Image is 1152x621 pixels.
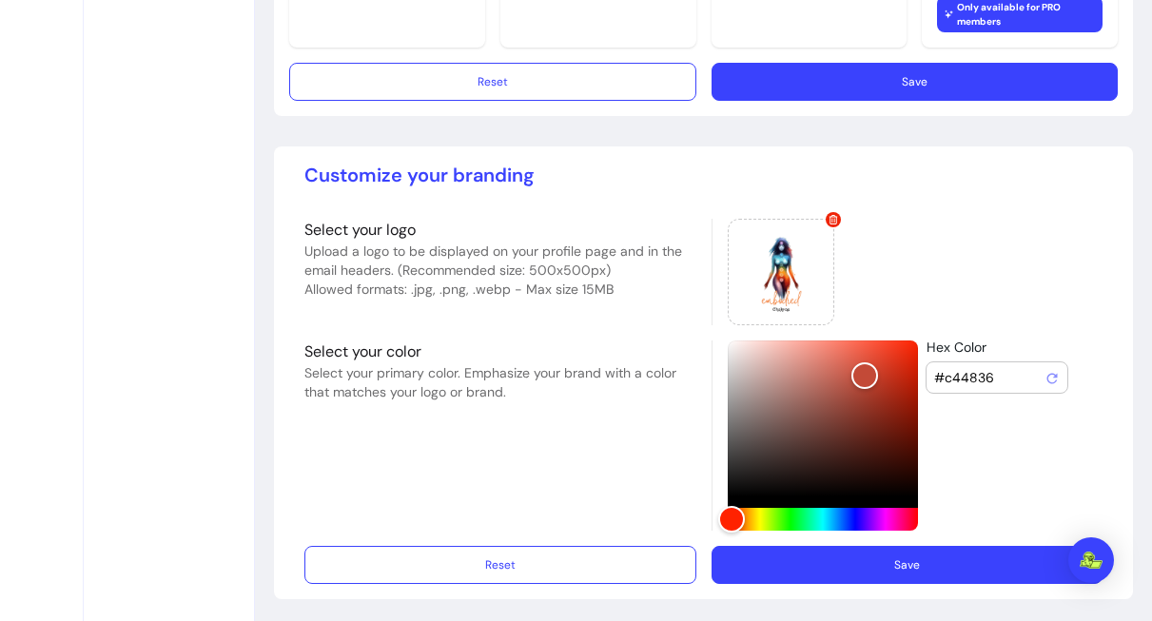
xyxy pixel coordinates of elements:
[304,162,1103,188] p: Customize your branding
[304,363,696,401] p: Select your primary color. Emphasize your brand with a color that matches your logo or brand.
[304,280,696,299] p: Allowed formats: .jpg, .png, .webp - Max size 15MB
[728,508,918,531] div: Hue
[304,242,696,280] p: Upload a logo to be displayed on your profile page and in the email headers. (Recommended size: 5...
[729,220,833,324] img: https://d22cr2pskkweo8.cloudfront.net/55bdfac2-b938-47af-90e8-a9ea190e0623
[304,219,696,242] p: Select your logo
[304,340,696,363] p: Select your color
[728,219,834,325] div: Logo
[1068,537,1114,583] div: Open Intercom Messenger
[289,63,696,101] button: Reset
[728,340,918,496] div: Color
[934,368,1045,387] input: Hex Color
[927,339,986,356] span: Hex Color
[712,546,1103,584] button: Save
[304,546,696,584] button: Reset
[712,63,1119,101] button: Save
